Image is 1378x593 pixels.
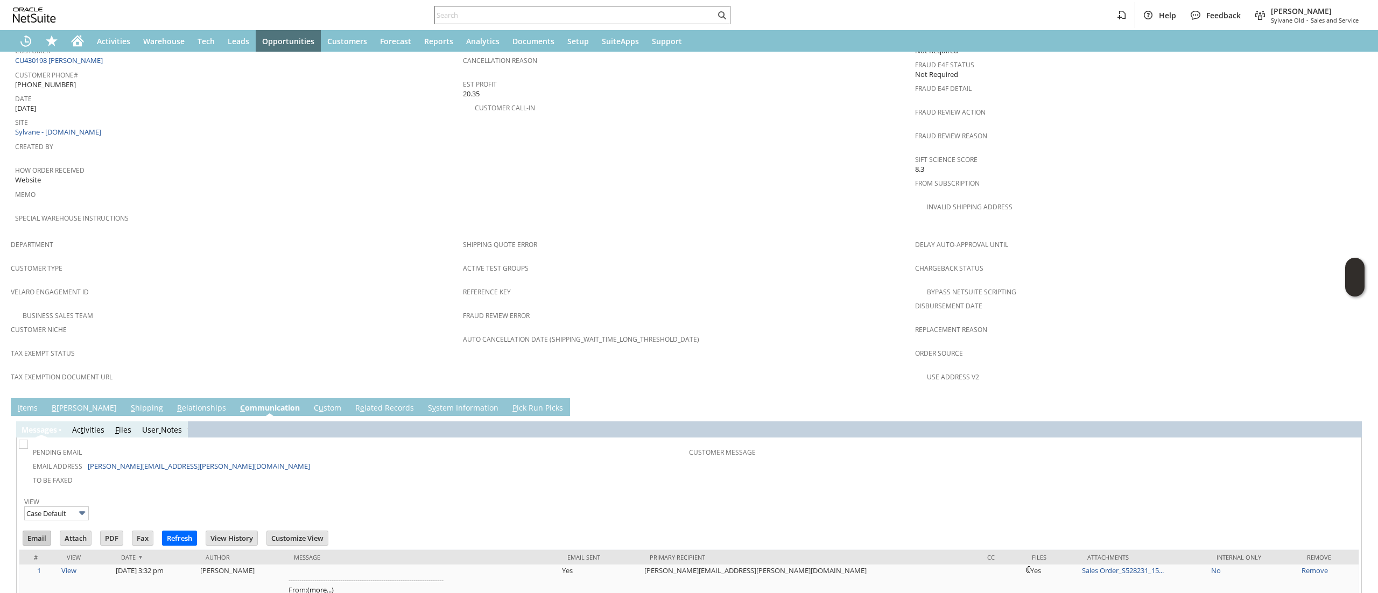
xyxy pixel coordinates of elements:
a: Date [15,94,32,103]
a: Forecast [374,30,418,52]
a: Sylvane - [DOMAIN_NAME] [15,127,104,137]
div: Date [121,553,189,561]
div: Primary Recipient [650,553,972,561]
a: Documents [506,30,561,52]
div: View [67,553,105,561]
a: Opportunities [256,30,321,52]
span: Customers [327,36,367,46]
span: I [18,403,20,413]
svg: logo [13,8,56,23]
a: Auto Cancellation Date (shipping_wait_time_long_threshold_date) [463,335,699,344]
div: Author [206,553,278,561]
svg: Search [715,9,728,22]
a: Remove [1302,566,1328,575]
a: Customer Message [689,448,756,457]
a: Disbursement Date [915,301,982,310]
a: Replacement reason [915,325,987,334]
a: Activities [90,30,137,52]
span: 20.35 [463,89,480,99]
a: Tax Exemption Document URL [11,372,113,382]
a: Tax Exempt Status [11,349,75,358]
a: SuiteApps [595,30,645,52]
a: Customer Type [11,264,62,273]
a: B[PERSON_NAME] [49,403,119,414]
a: Support [645,30,688,52]
input: Case Default [24,506,89,520]
a: Home [65,30,90,52]
a: Invalid Shipping Address [927,202,1013,211]
div: # [27,553,51,561]
a: Files [115,425,131,435]
span: R [177,403,182,413]
div: Files [1032,553,1071,561]
div: Shortcuts [39,30,65,52]
a: Sales Order_S528231_15... [1082,566,1164,575]
a: Fraud E4F Detail [915,84,972,93]
span: S [131,403,135,413]
span: Reports [424,36,453,46]
span: Support [652,36,682,46]
a: Shipping [128,403,166,414]
a: Fraud E4F Status [915,60,974,69]
a: Site [15,118,28,127]
span: g [45,425,49,435]
a: Bypass NetSuite Scripting [927,287,1016,296]
span: F [115,425,119,435]
span: Warehouse [143,36,185,46]
a: Order Source [915,349,963,358]
a: Customers [321,30,374,52]
a: View [24,497,39,506]
span: - [1306,16,1309,24]
span: u [319,403,324,413]
img: Unchecked [19,440,28,449]
svg: Shortcuts [45,34,58,47]
input: Refresh [163,531,196,545]
span: Leads [228,36,249,46]
a: Created By [15,142,53,151]
a: Setup [561,30,595,52]
a: Reference Key [463,287,511,296]
span: Oracle Guided Learning Widget. To move around, please hold and drag [1345,278,1365,297]
a: Pending Email [33,448,82,457]
span: Forecast [380,36,411,46]
input: Customize View [267,531,328,545]
a: View [61,566,76,575]
a: Cancellation Reason [463,56,537,65]
input: Attach [60,531,91,545]
div: Internal Only [1217,553,1291,561]
span: Sylvane Old [1271,16,1304,24]
a: Use Address V2 [927,372,979,382]
a: Active Test Groups [463,264,529,273]
a: Department [11,240,53,249]
div: Remove [1307,553,1351,561]
iframe: Click here to launch Oracle Guided Learning Help Panel [1345,258,1365,296]
span: Tech [198,36,215,46]
a: Fraud Review Action [915,108,986,117]
a: Customer Phone# [15,70,78,80]
span: Feedback [1206,10,1241,20]
span: Activities [97,36,130,46]
a: Shipping Quote Error [463,240,537,249]
a: [PERSON_NAME][EMAIL_ADDRESS][PERSON_NAME][DOMAIN_NAME] [88,461,310,471]
a: Communication [237,403,303,414]
span: [PERSON_NAME] [1271,6,1359,16]
span: 8.3 [915,164,924,174]
a: Delay Auto-Approval Until [915,240,1008,249]
span: e [360,403,364,413]
a: Leads [221,30,256,52]
a: Unrolled view on [1348,400,1361,413]
span: Documents [512,36,554,46]
a: Business Sales Team [23,311,93,320]
input: PDF [101,531,123,545]
a: 1 [37,566,41,575]
a: Fraud Review Error [463,311,530,320]
span: Opportunities [262,36,314,46]
a: Warehouse [137,30,191,52]
a: From Subscription [915,179,980,188]
svg: Recent Records [19,34,32,47]
span: Help [1159,10,1176,20]
a: Messages [22,425,57,435]
a: Fraud Review Reason [915,131,987,140]
input: Search [435,9,715,22]
a: How Order Received [15,166,85,175]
